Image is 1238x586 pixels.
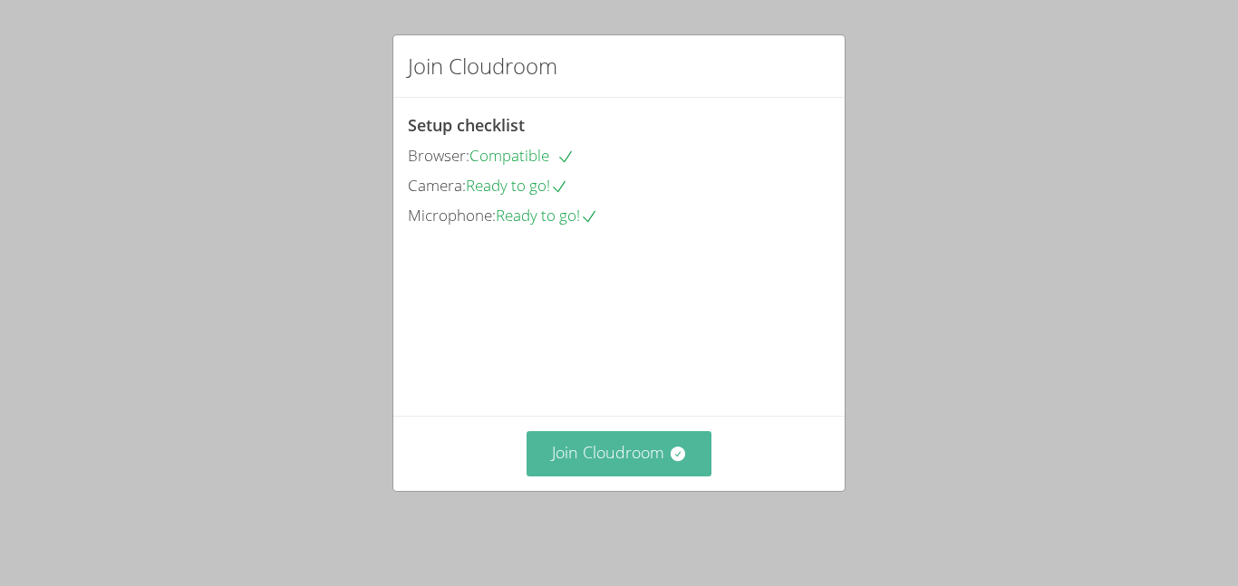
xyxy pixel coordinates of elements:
span: Browser: [408,145,469,166]
span: Ready to go! [466,175,568,196]
span: Ready to go! [496,205,598,226]
span: Setup checklist [408,114,525,136]
span: Microphone: [408,205,496,226]
h2: Join Cloudroom [408,50,557,82]
button: Join Cloudroom [527,431,712,476]
span: Compatible [469,145,575,166]
span: Camera: [408,175,466,196]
